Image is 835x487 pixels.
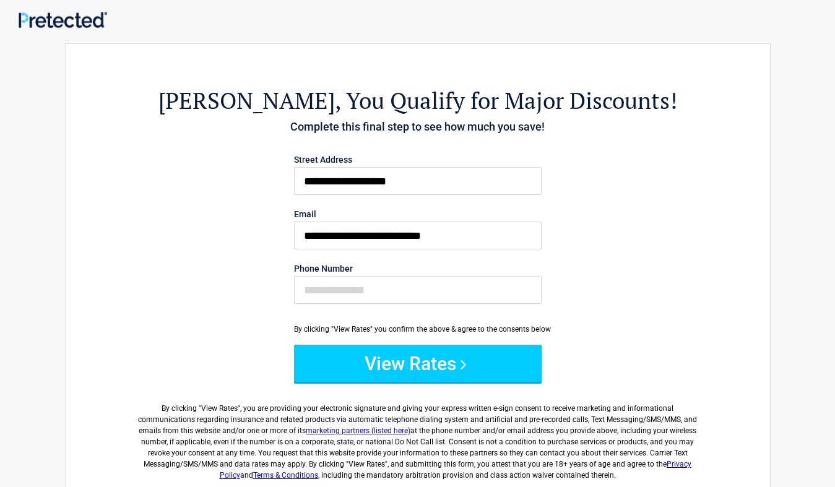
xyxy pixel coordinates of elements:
[294,345,542,382] button: View Rates
[294,264,542,273] label: Phone Number
[134,393,702,481] label: By clicking " ", you are providing your electronic signature and giving your express written e-si...
[294,210,542,218] label: Email
[19,12,107,28] img: Main Logo
[253,471,318,480] a: Terms & Conditions
[294,155,542,164] label: Street Address
[134,119,702,135] h4: Complete this final step to see how much you save!
[294,324,542,335] div: By clicking "View Rates" you confirm the above & agree to the consents below
[158,85,335,116] span: [PERSON_NAME]
[134,85,702,116] h2: , You Qualify for Major Discounts!
[306,426,410,435] a: marketing partners (listed here)
[201,404,238,413] span: View Rates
